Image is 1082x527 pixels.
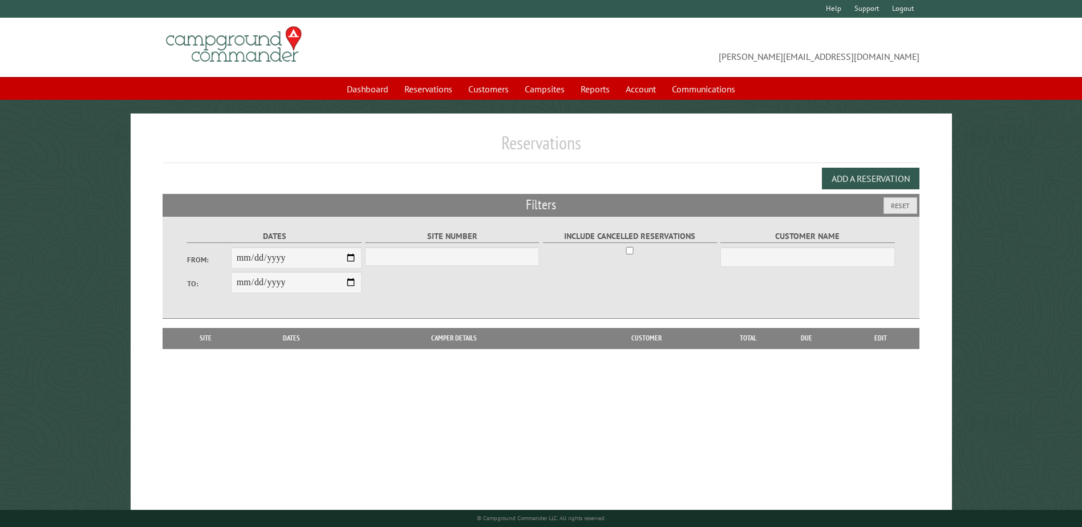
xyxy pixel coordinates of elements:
[461,78,516,100] a: Customers
[398,78,459,100] a: Reservations
[187,230,361,243] label: Dates
[574,78,617,100] a: Reports
[725,328,771,348] th: Total
[243,328,341,348] th: Dates
[771,328,842,348] th: Due
[341,328,568,348] th: Camper Details
[518,78,572,100] a: Campsites
[187,254,230,265] label: From:
[822,168,919,189] button: Add a Reservation
[541,31,919,63] span: [PERSON_NAME][EMAIL_ADDRESS][DOMAIN_NAME]
[884,197,917,214] button: Reset
[720,230,894,243] label: Customer Name
[619,78,663,100] a: Account
[163,132,919,163] h1: Reservations
[163,194,919,216] h2: Filters
[163,22,305,67] img: Campground Commander
[543,230,717,243] label: Include Cancelled Reservations
[168,328,242,348] th: Site
[842,328,919,348] th: Edit
[665,78,742,100] a: Communications
[568,328,725,348] th: Customer
[365,230,539,243] label: Site Number
[187,278,230,289] label: To:
[477,514,606,522] small: © Campground Commander LLC. All rights reserved.
[340,78,395,100] a: Dashboard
